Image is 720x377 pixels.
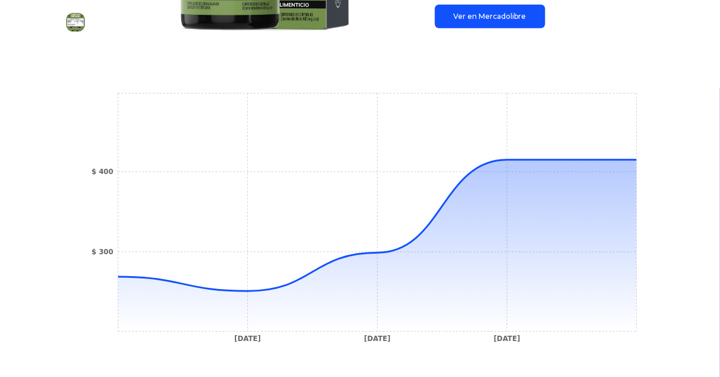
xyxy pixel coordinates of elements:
tspan: [DATE] [494,335,521,343]
a: Ver en Mercadolibre [435,5,545,28]
img: Beyond Vitamins | Aceite De Oregano Orgánico 100% Natural Con 88% Carvacrol | Grado Alimenticio (... [66,13,85,32]
tspan: [DATE] [234,335,261,343]
tspan: [DATE] [364,335,391,343]
tspan: $ 300 [91,248,113,257]
tspan: $ 400 [91,168,113,176]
